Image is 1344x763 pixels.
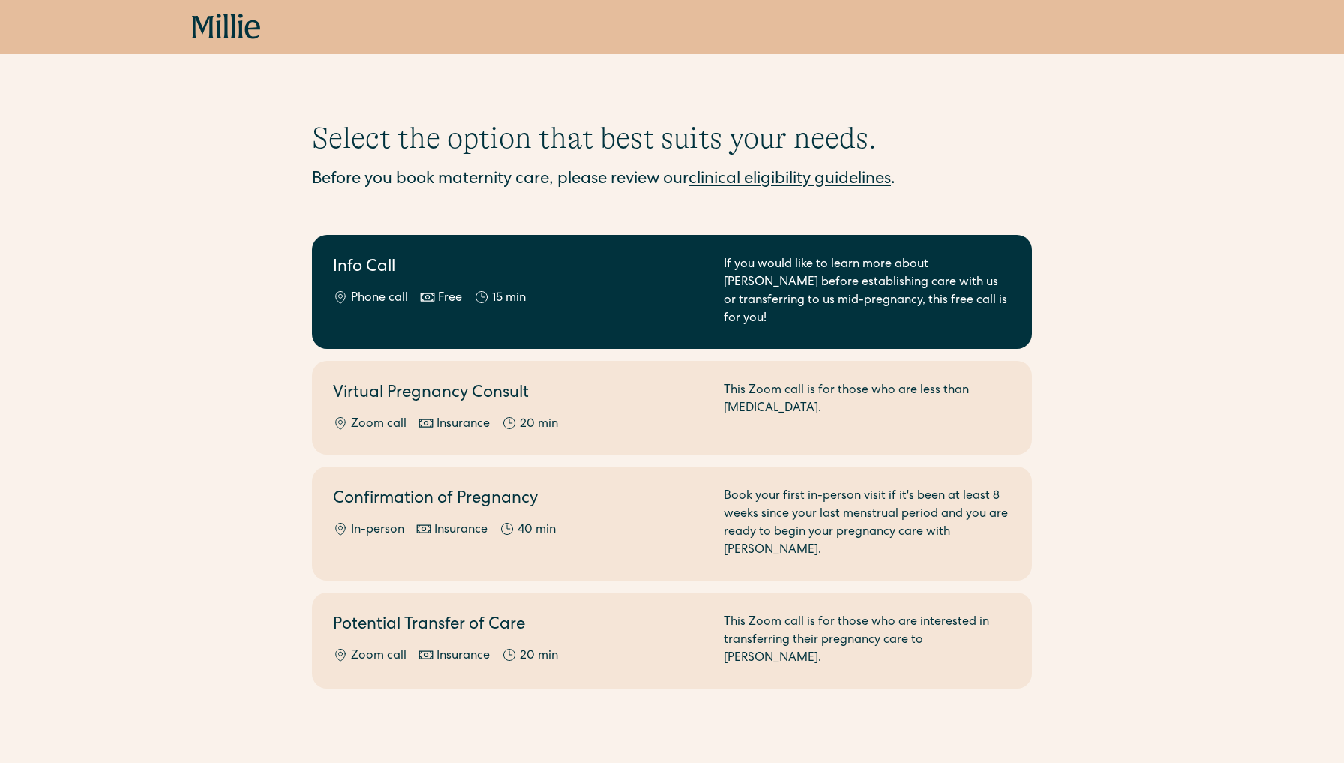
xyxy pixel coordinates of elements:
[724,488,1011,560] div: Book your first in-person visit if it's been at least 8 weeks since your last menstrual period an...
[312,467,1032,581] a: Confirmation of PregnancyIn-personInsurance40 minBook your first in-person visit if it's been at ...
[351,647,406,665] div: Zoom call
[436,647,490,665] div: Insurance
[312,120,1032,156] h1: Select the option that best suits your needs.
[333,614,706,638] h2: Potential Transfer of Care
[351,416,406,434] div: Zoom call
[724,256,1011,328] div: If you would like to learn more about [PERSON_NAME] before establishing care with us or transferr...
[492,290,526,308] div: 15 min
[333,488,706,512] h2: Confirmation of Pregnancy
[517,521,556,539] div: 40 min
[724,382,1011,434] div: This Zoom call is for those who are less than [MEDICAL_DATA].
[312,361,1032,455] a: Virtual Pregnancy ConsultZoom callInsurance20 minThis Zoom call is for those who are less than [M...
[438,290,462,308] div: Free
[351,290,408,308] div: Phone call
[312,168,1032,193] div: Before you book maternity care, please review our .
[333,382,706,407] h2: Virtual Pregnancy Consult
[436,416,490,434] div: Insurance
[312,593,1032,689] a: Potential Transfer of CareZoom callInsurance20 minThis Zoom call is for those who are interested ...
[434,521,487,539] div: Insurance
[351,521,404,539] div: In-person
[312,235,1032,349] a: Info CallPhone callFree15 minIf you would like to learn more about [PERSON_NAME] before establish...
[688,172,891,188] a: clinical eligibility guidelines
[520,416,558,434] div: 20 min
[520,647,558,665] div: 20 min
[724,614,1011,668] div: This Zoom call is for those who are interested in transferring their pregnancy care to [PERSON_NA...
[333,256,706,281] h2: Info Call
